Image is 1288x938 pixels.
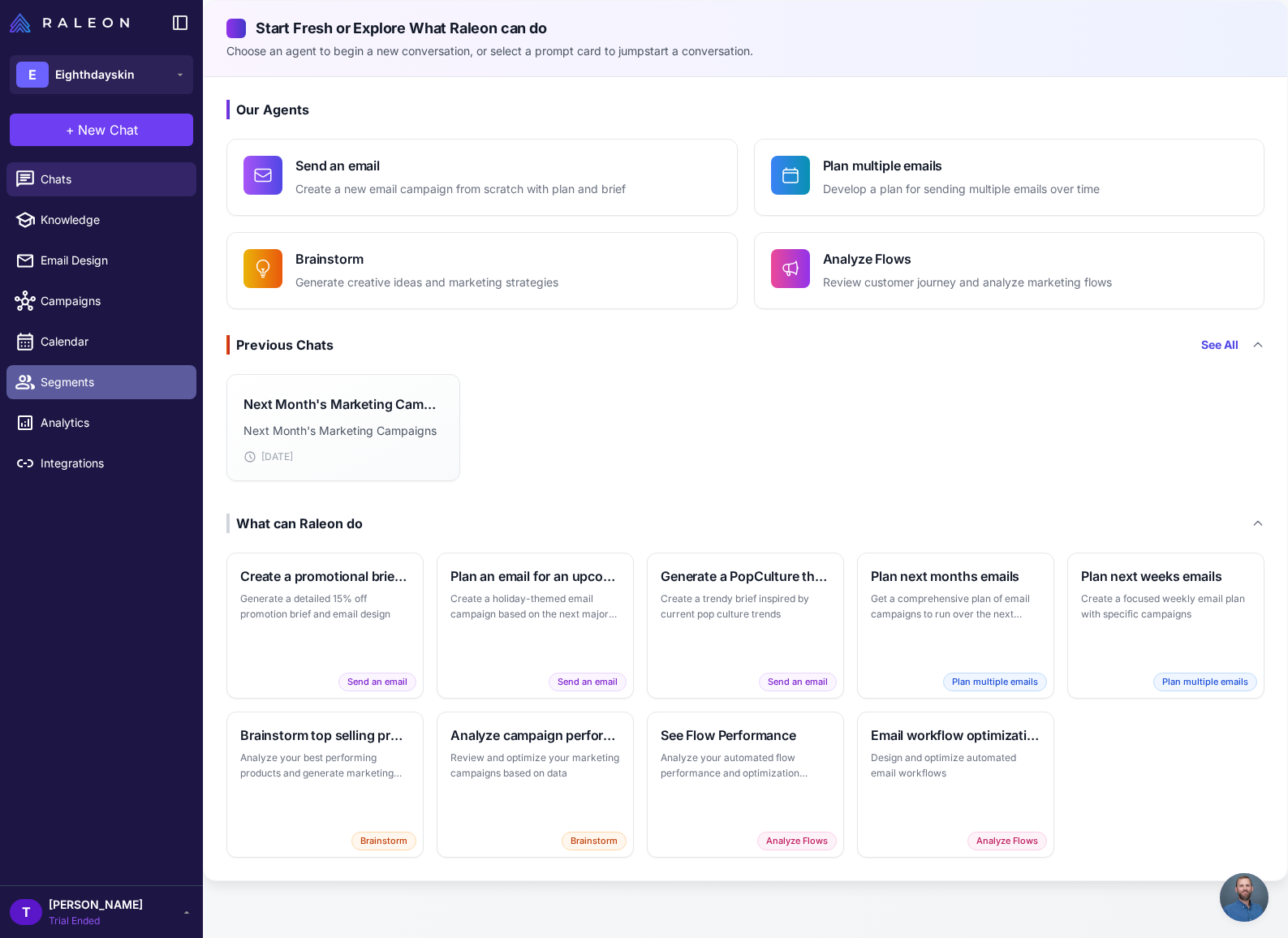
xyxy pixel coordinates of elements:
[6,162,196,196] a: Chats
[1081,591,1251,622] p: Create a focused weekly email plan with specific campaigns
[450,725,620,745] h3: Analyze campaign performance
[226,232,738,309] button: BrainstormGenerate creative ideas and marketing strategies
[243,394,443,414] h3: Next Month's Marketing Campaigns
[240,591,410,622] p: Generate a detailed 15% off promotion brief and email design
[240,566,410,586] h3: Create a promotional brief and email
[240,725,410,745] h3: Brainstorm top selling products
[1067,553,1264,699] button: Plan next weeks emailsCreate a focused weekly email plan with specific campaignsPlan multiple emails
[295,249,558,269] h4: Brainstorm
[437,712,634,858] button: Analyze campaign performanceReview and optimize your marketing campaigns based on dataBrainstorm
[243,450,443,464] div: [DATE]
[226,17,1264,39] h2: Start Fresh or Explore What Raleon can do
[647,553,844,699] button: Generate a PopCulture themed briefCreate a trendy brief inspired by current pop culture trendsSen...
[6,406,196,440] a: Analytics
[41,333,183,351] span: Calendar
[871,566,1040,586] h3: Plan next months emails
[243,422,443,440] p: Next Month's Marketing Campaigns
[41,414,183,432] span: Analytics
[226,514,363,533] div: What can Raleon do
[16,62,49,88] div: E
[661,591,830,622] p: Create a trendy brief inspired by current pop culture trends
[10,899,42,925] div: T
[754,139,1265,216] button: Plan multiple emailsDevelop a plan for sending multiple emails over time
[823,180,1100,199] p: Develop a plan for sending multiple emails over time
[226,42,1264,60] p: Choose an agent to begin a new conversation, or select a prompt card to jumpstart a conversation.
[41,292,183,310] span: Campaigns
[6,446,196,480] a: Integrations
[226,100,1264,119] h3: Our Agents
[967,832,1047,850] span: Analyze Flows
[661,566,830,586] h3: Generate a PopCulture themed brief
[437,553,634,699] button: Plan an email for an upcoming holidayCreate a holiday-themed email campaign based on the next maj...
[549,673,627,691] span: Send an email
[226,335,334,355] div: Previous Chats
[78,120,138,140] span: New Chat
[1220,873,1269,922] div: Open chat
[49,896,143,914] span: [PERSON_NAME]
[240,750,410,781] p: Analyze your best performing products and generate marketing ideas
[661,725,830,745] h3: See Flow Performance
[338,673,416,691] span: Send an email
[66,120,75,140] span: +
[41,252,183,269] span: Email Design
[661,750,830,781] p: Analyze your automated flow performance and optimization opportunities
[1153,673,1257,691] span: Plan multiple emails
[6,325,196,359] a: Calendar
[6,284,196,318] a: Campaigns
[6,365,196,399] a: Segments
[10,55,193,94] button: EEighthdayskin
[754,232,1265,309] button: Analyze FlowsReview customer journey and analyze marketing flows
[647,712,844,858] button: See Flow PerformanceAnalyze your automated flow performance and optimization opportunitiesAnalyze...
[41,373,183,391] span: Segments
[871,591,1040,622] p: Get a comprehensive plan of email campaigns to run over the next month
[759,673,837,691] span: Send an email
[823,249,1112,269] h4: Analyze Flows
[857,712,1054,858] button: Email workflow optimizationDesign and optimize automated email workflowsAnalyze Flows
[351,832,416,850] span: Brainstorm
[943,673,1047,691] span: Plan multiple emails
[450,591,620,622] p: Create a holiday-themed email campaign based on the next major holiday
[41,211,183,229] span: Knowledge
[871,725,1040,745] h3: Email workflow optimization
[757,832,837,850] span: Analyze Flows
[55,66,135,84] span: Eighthdayskin
[871,750,1040,781] p: Design and optimize automated email workflows
[823,156,1100,175] h4: Plan multiple emails
[49,914,143,928] span: Trial Ended
[295,180,626,199] p: Create a new email campaign from scratch with plan and brief
[1201,336,1238,354] a: See All
[450,566,620,586] h3: Plan an email for an upcoming holiday
[1081,566,1251,586] h3: Plan next weeks emails
[41,454,183,472] span: Integrations
[295,273,558,292] p: Generate creative ideas and marketing strategies
[6,243,196,278] a: Email Design
[295,156,626,175] h4: Send an email
[10,13,129,32] img: Raleon Logo
[10,13,136,32] a: Raleon Logo
[857,553,1054,699] button: Plan next months emailsGet a comprehensive plan of email campaigns to run over the next monthPlan...
[562,832,627,850] span: Brainstorm
[226,139,738,216] button: Send an emailCreate a new email campaign from scratch with plan and brief
[226,712,424,858] button: Brainstorm top selling productsAnalyze your best performing products and generate marketing ideas...
[226,553,424,699] button: Create a promotional brief and emailGenerate a detailed 15% off promotion brief and email designS...
[823,273,1112,292] p: Review customer journey and analyze marketing flows
[41,170,183,188] span: Chats
[450,750,620,781] p: Review and optimize your marketing campaigns based on data
[6,203,196,237] a: Knowledge
[10,114,193,146] button: +New Chat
